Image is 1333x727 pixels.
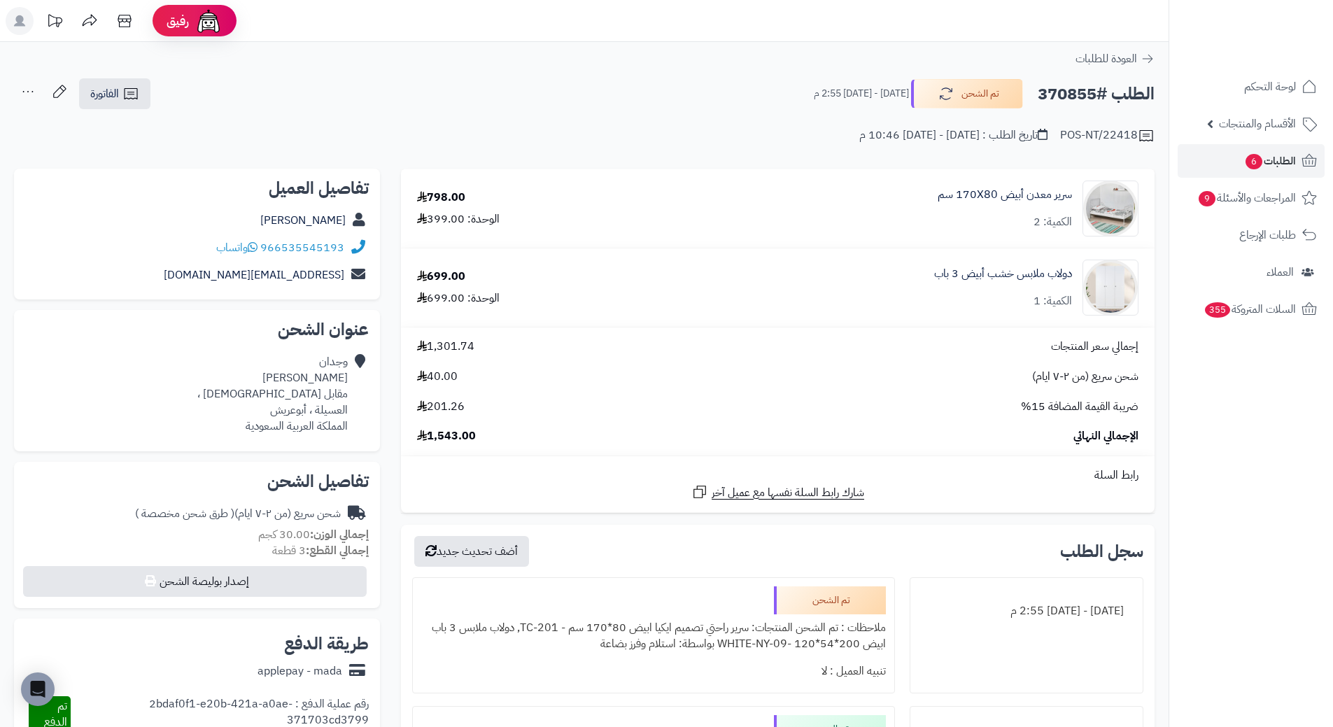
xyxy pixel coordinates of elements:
div: applepay - mada [258,663,342,679]
span: 9 [1199,191,1215,206]
span: طلبات الإرجاع [1239,225,1296,245]
span: 40.00 [417,369,458,385]
div: 699.00 [417,269,465,285]
a: [PERSON_NAME] [260,212,346,229]
h2: تفاصيل الشحن [25,473,369,490]
span: الأقسام والمنتجات [1219,114,1296,134]
div: الكمية: 2 [1034,214,1072,230]
span: ( طرق شحن مخصصة ) [135,505,234,522]
img: 1753186020-1-90x90.jpg [1083,260,1138,316]
button: إصدار بوليصة الشحن [23,566,367,597]
a: المراجعات والأسئلة9 [1178,181,1325,215]
div: شحن سريع (من ٢-٧ ايام) [135,506,341,522]
span: السلات المتروكة [1204,299,1296,319]
small: [DATE] - [DATE] 2:55 م [814,87,909,101]
span: العملاء [1267,262,1294,282]
span: لوحة التحكم [1244,77,1296,97]
div: Open Intercom Messenger [21,672,55,706]
h2: طريقة الدفع [284,635,369,652]
a: السلات المتروكة355 [1178,292,1325,326]
a: لوحة التحكم [1178,70,1325,104]
span: إجمالي سعر المنتجات [1051,339,1138,355]
span: 355 [1205,302,1230,318]
div: رابط السلة [407,467,1149,484]
strong: إجمالي الوزن: [310,526,369,543]
a: طلبات الإرجاع [1178,218,1325,252]
a: سرير معدن أبيض 170X80 سم [938,187,1072,203]
span: 6 [1246,154,1262,169]
small: 30.00 كجم [258,526,369,543]
h2: الطلب #370855 [1038,80,1155,108]
img: 1748517520-1-90x90.jpg [1083,181,1138,237]
a: 966535545193 [260,239,344,256]
img: ai-face.png [195,7,223,35]
a: دولاب ملابس خشب أبيض 3 باب [934,266,1072,282]
span: شحن سريع (من ٢-٧ ايام) [1032,369,1138,385]
a: واتساب [216,239,258,256]
div: تنبيه العميل : لا [421,658,885,685]
span: الفاتورة [90,85,119,102]
div: تاريخ الطلب : [DATE] - [DATE] 10:46 م [859,127,1048,143]
span: شارك رابط السلة نفسها مع عميل آخر [712,485,864,501]
img: logo-2.png [1238,39,1320,69]
div: ملاحظات : تم الشحن المنتجات: سرير راحتي تصميم ايكيا ابيض 80*170 سم - TC-201, دولاب ملابس 3 باب اب... [421,614,885,658]
span: الطلبات [1244,151,1296,171]
div: الوحدة: 399.00 [417,211,500,227]
h2: تفاصيل العميل [25,180,369,197]
div: POS-NT/22418 [1060,127,1155,144]
div: الكمية: 1 [1034,293,1072,309]
span: 1,301.74 [417,339,474,355]
a: تحديثات المنصة [37,7,72,38]
a: العودة للطلبات [1075,50,1155,67]
a: شارك رابط السلة نفسها مع عميل آخر [691,484,864,501]
span: المراجعات والأسئلة [1197,188,1296,208]
a: [EMAIL_ADDRESS][DOMAIN_NAME] [164,267,344,283]
h2: عنوان الشحن [25,321,369,338]
a: العملاء [1178,255,1325,289]
a: الفاتورة [79,78,150,109]
div: 798.00 [417,190,465,206]
span: الإجمالي النهائي [1073,428,1138,444]
small: 3 قطعة [272,542,369,559]
span: ضريبة القيمة المضافة 15% [1021,399,1138,415]
div: [DATE] - [DATE] 2:55 م [919,598,1134,625]
div: تم الشحن [774,586,886,614]
button: تم الشحن [911,79,1023,108]
span: 201.26 [417,399,465,415]
div: الوحدة: 699.00 [417,290,500,306]
h3: سجل الطلب [1060,543,1143,560]
a: الطلبات6 [1178,144,1325,178]
button: أضف تحديث جديد [414,536,529,567]
strong: إجمالي القطع: [306,542,369,559]
span: 1,543.00 [417,428,476,444]
div: وجدان [PERSON_NAME] مقابل [DEMOGRAPHIC_DATA] ، العسيلة ، أبوعريش المملكة العربية السعودية [197,354,348,434]
span: العودة للطلبات [1075,50,1137,67]
span: رفيق [167,13,189,29]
